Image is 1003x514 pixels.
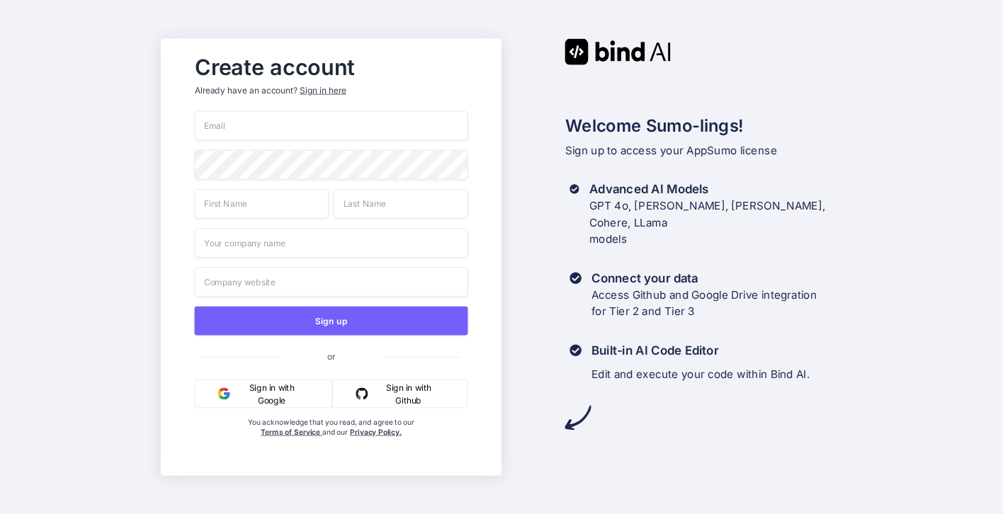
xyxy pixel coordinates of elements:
[332,379,468,409] button: Sign in with Github
[194,58,467,77] h2: Create account
[279,341,383,371] span: or
[194,307,467,336] button: Sign up
[194,228,467,258] input: Your company name
[591,270,817,287] h3: Connect your data
[589,198,842,248] p: GPT 4o, [PERSON_NAME], [PERSON_NAME], Cohere, LLama models
[194,267,467,297] input: Company website
[194,110,467,140] input: Email
[591,287,817,321] p: Access Github and Google Drive integration for Tier 2 and Tier 3
[356,387,368,399] img: github
[350,428,402,437] a: Privacy Policy.
[194,379,331,409] button: Sign in with Google
[565,113,842,139] h2: Welcome Sumo-lings!
[217,387,229,399] img: google
[591,342,810,359] h3: Built-in AI Code Editor
[194,189,329,219] input: First Name
[591,366,810,383] p: Edit and execute your code within Bind AI.
[261,428,322,437] a: Terms of Service
[300,84,346,96] div: Sign in here
[565,142,842,159] p: Sign up to access your AppSumo license
[194,84,467,96] p: Already have an account?
[565,404,591,430] img: arrow
[589,181,842,198] h3: Advanced AI Models
[334,189,468,219] input: Last Name
[240,418,422,466] div: You acknowledge that you read, and agree to our and our
[565,38,671,64] img: Bind AI logo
